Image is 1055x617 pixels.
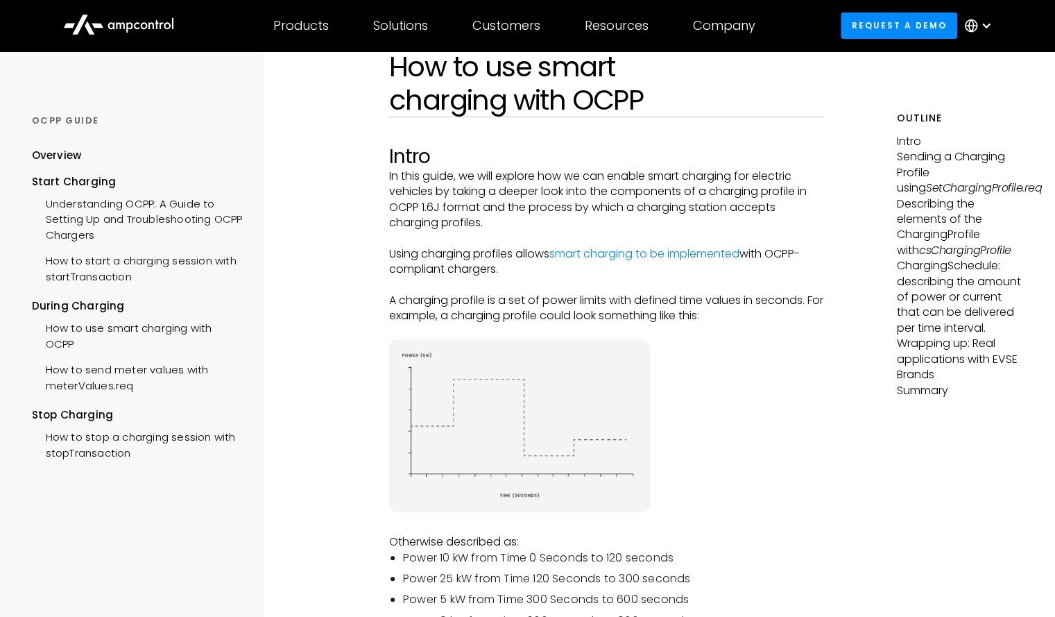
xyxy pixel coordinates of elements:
p: ‍ [389,324,824,339]
a: How to send meter values with meterValues.req [32,355,243,397]
div: Products [273,18,329,33]
div: Customers [472,18,540,33]
h2: Intro [389,145,824,169]
p: Summary [897,383,1024,398]
div: Company [693,18,755,33]
img: energy diagram [389,339,650,512]
div: Stop Charging [32,407,243,423]
p: Using charging profiles allows with OCPP-compliant chargers. [389,246,824,278]
p: Wrapping up: Real applications with EVSE Brands [897,336,1024,382]
a: How to use smart charging with OCPP [32,314,243,355]
div: During Charging [32,298,243,314]
h1: How to use smart charging with OCPP [389,50,824,117]
div: Overview [32,148,82,163]
p: A charging profile is a set of power limits with defined time values in seconds. For example, a c... [389,293,824,324]
p: Describing the elements of the ChargingProfile with [897,196,1024,259]
em: csChargingProfile [919,242,1011,258]
div: Start Charging [32,174,243,189]
em: SetChargingProfile.req [926,180,1042,196]
a: Overview [32,148,82,174]
div: Resources [585,18,649,33]
a: smart charging to be implemented [549,246,739,262]
p: ‍ [389,278,824,293]
p: Sending a Charging Profile using [897,149,1024,196]
li: Power 5 kW from Time 300 Seconds to 600 seconds [403,592,824,607]
p: Intro [897,134,1024,149]
a: How to stop a charging session with stopTransaction [32,423,243,464]
li: Power 25 kW from Time 120 Seconds to 300 seconds [403,571,824,586]
a: How to start a charging session with startTransaction [32,246,243,288]
div: Solutions [373,18,428,33]
li: Power 10 kW from Time 0 Seconds to 120 seconds [403,550,824,566]
p: ‍ [389,230,824,246]
div: OCPP GUIDE [32,115,243,127]
p: Otherwise described as: [389,534,824,550]
a: Request a demo [841,12,957,38]
h5: Outline [897,111,1024,126]
a: Understanding OCPP: A Guide to Setting Up and Troubleshooting OCPP Chargers [32,189,243,246]
p: ‍ [389,519,824,534]
p: ChargingSchedule: describing the amount of power or current that can be delivered per time interval. [897,258,1024,336]
p: In this guide, we will explore how we can enable smart charging for electric vehicles by taking a... [389,169,824,231]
